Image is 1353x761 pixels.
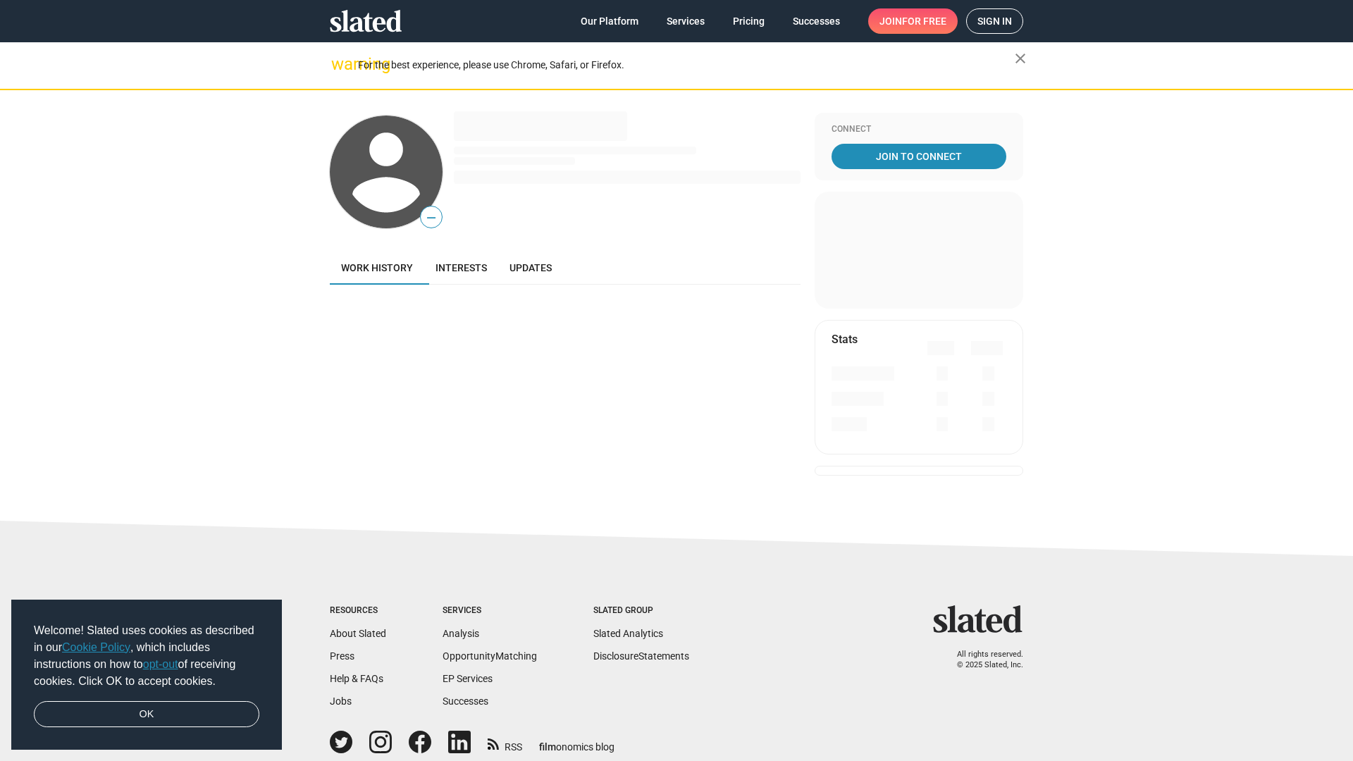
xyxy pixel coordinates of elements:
[879,8,946,34] span: Join
[143,658,178,670] a: opt-out
[593,628,663,639] a: Slated Analytics
[539,729,614,754] a: filmonomics blog
[966,8,1023,34] a: Sign in
[498,251,563,285] a: Updates
[539,741,556,753] span: film
[34,701,259,728] a: dismiss cookie message
[593,650,689,662] a: DisclosureStatements
[435,262,487,273] span: Interests
[832,144,1006,169] a: Join To Connect
[443,673,493,684] a: EP Services
[341,262,413,273] span: Work history
[581,8,638,34] span: Our Platform
[330,695,352,707] a: Jobs
[443,695,488,707] a: Successes
[443,628,479,639] a: Analysis
[832,332,858,347] mat-card-title: Stats
[330,650,354,662] a: Press
[509,262,552,273] span: Updates
[1012,50,1029,67] mat-icon: close
[443,605,537,617] div: Services
[834,144,1003,169] span: Join To Connect
[781,8,851,34] a: Successes
[733,8,765,34] span: Pricing
[793,8,840,34] span: Successes
[330,673,383,684] a: Help & FAQs
[330,628,386,639] a: About Slated
[593,605,689,617] div: Slated Group
[488,732,522,754] a: RSS
[832,124,1006,135] div: Connect
[667,8,705,34] span: Services
[330,251,424,285] a: Work history
[34,622,259,690] span: Welcome! Slated uses cookies as described in our , which includes instructions on how to of recei...
[902,8,946,34] span: for free
[421,209,442,227] span: —
[942,650,1023,670] p: All rights reserved. © 2025 Slated, Inc.
[977,9,1012,33] span: Sign in
[868,8,958,34] a: Joinfor free
[330,605,386,617] div: Resources
[443,650,537,662] a: OpportunityMatching
[655,8,716,34] a: Services
[331,56,348,73] mat-icon: warning
[722,8,776,34] a: Pricing
[11,600,282,750] div: cookieconsent
[358,56,1015,75] div: For the best experience, please use Chrome, Safari, or Firefox.
[424,251,498,285] a: Interests
[569,8,650,34] a: Our Platform
[62,641,130,653] a: Cookie Policy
